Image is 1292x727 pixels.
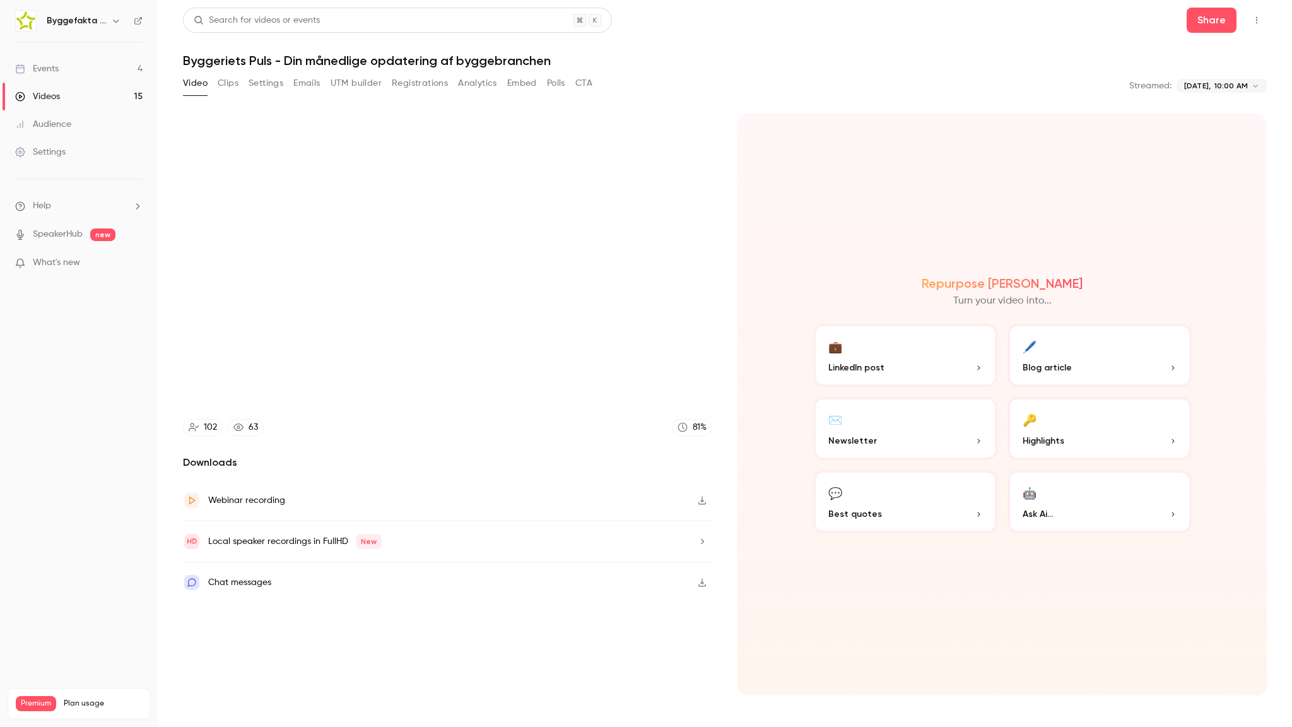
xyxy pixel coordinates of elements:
button: UTM builder [331,73,382,93]
span: 10:00 AM [1214,80,1248,92]
div: Events [15,62,59,75]
button: CTA [575,73,592,93]
div: Search for videos or events [194,14,320,27]
div: Local speaker recordings in FullHD [208,534,382,549]
h2: Downloads [183,455,712,470]
span: New [356,534,382,549]
button: Emails [293,73,320,93]
span: [DATE], [1184,80,1211,92]
div: Chat messages [208,575,271,590]
div: Settings [15,146,66,158]
button: Polls [547,73,565,93]
div: 💼 [828,336,842,356]
div: 💬 [828,483,842,502]
a: 102 [183,419,223,436]
button: Share [1187,8,1236,33]
span: Highlights [1023,434,1064,447]
button: Top Bar Actions [1247,10,1267,30]
div: 🔑 [1023,410,1037,429]
button: 💼LinkedIn post [813,324,997,387]
span: Help [33,199,51,213]
div: 81 % [693,421,707,434]
a: SpeakerHub [33,228,83,241]
span: Plan usage [64,699,142,709]
div: Webinar recording [208,493,285,508]
button: 💬Best quotes [813,470,997,533]
span: Premium [16,696,56,711]
h2: Repurpose [PERSON_NAME] [922,276,1083,291]
div: Videos [15,90,60,103]
button: Analytics [458,73,497,93]
div: ✉️ [828,410,842,429]
h1: Byggeriets Puls - Din månedlige opdatering af byggebranchen [183,53,1267,68]
p: Streamed: [1129,80,1172,92]
button: Registrations [392,73,448,93]
div: 102 [204,421,217,434]
div: Audience [15,118,71,131]
span: Newsletter [828,434,877,447]
span: Blog article [1023,361,1072,374]
iframe: Noticeable Trigger [127,257,143,269]
button: Embed [507,73,537,93]
span: Best quotes [828,507,882,521]
li: help-dropdown-opener [15,199,143,213]
span: LinkedIn post [828,361,884,374]
span: What's new [33,256,80,269]
div: 🤖 [1023,483,1037,502]
button: Video [183,73,208,93]
span: new [90,228,115,241]
span: Ask Ai... [1023,507,1053,521]
img: Byggefakta | Powered by Hubexo [16,11,36,31]
h6: Byggefakta | Powered by Hubexo [47,15,106,27]
button: ✉️Newsletter [813,397,997,460]
div: 🖊️ [1023,336,1037,356]
button: 🖊️Blog article [1007,324,1192,387]
button: Clips [218,73,238,93]
button: 🤖Ask Ai... [1007,470,1192,533]
button: 🔑Highlights [1007,397,1192,460]
button: Settings [249,73,283,93]
a: 63 [228,419,264,436]
div: 63 [249,421,258,434]
p: Turn your video into... [953,293,1052,309]
a: 81% [672,419,712,436]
